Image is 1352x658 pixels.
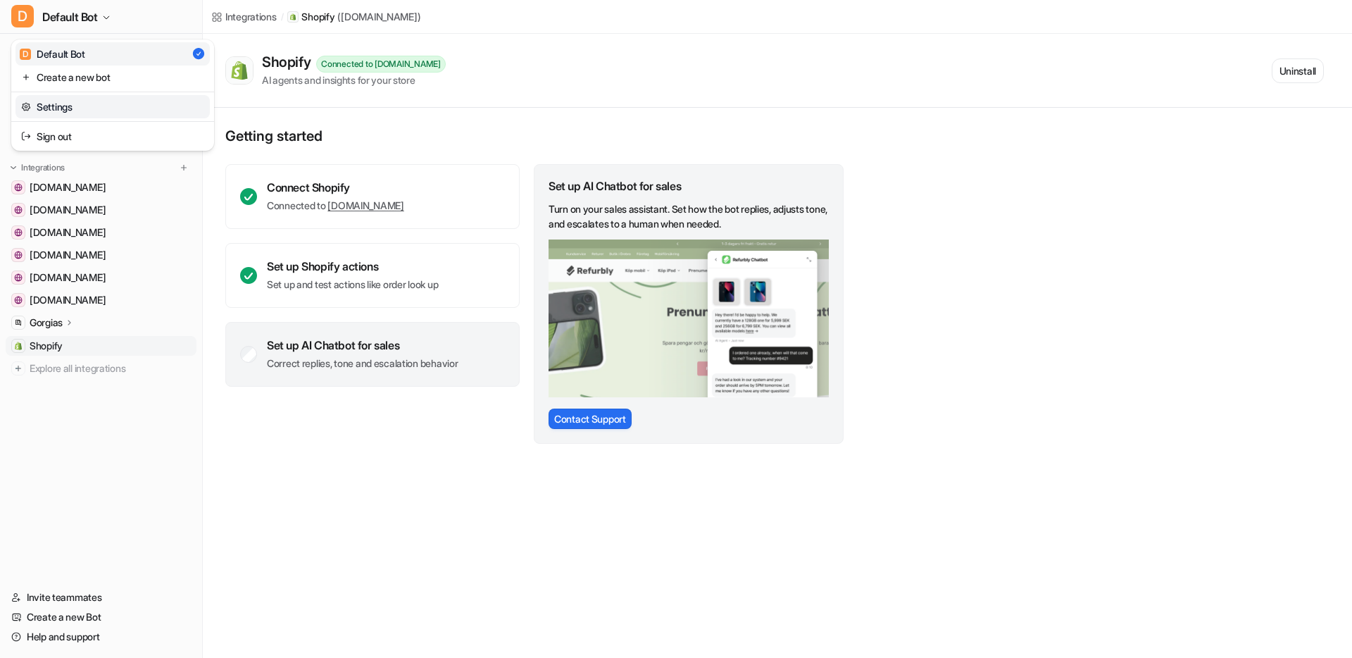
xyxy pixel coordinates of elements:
img: reset [21,99,31,114]
img: reset [21,129,31,144]
div: Default Bot [20,46,85,61]
span: D [11,5,34,27]
img: reset [21,70,31,85]
div: DDefault Bot [11,39,214,151]
span: Default Bot [42,7,98,27]
a: Sign out [15,125,210,148]
a: Create a new bot [15,66,210,89]
span: D [20,49,31,60]
a: Settings [15,95,210,118]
